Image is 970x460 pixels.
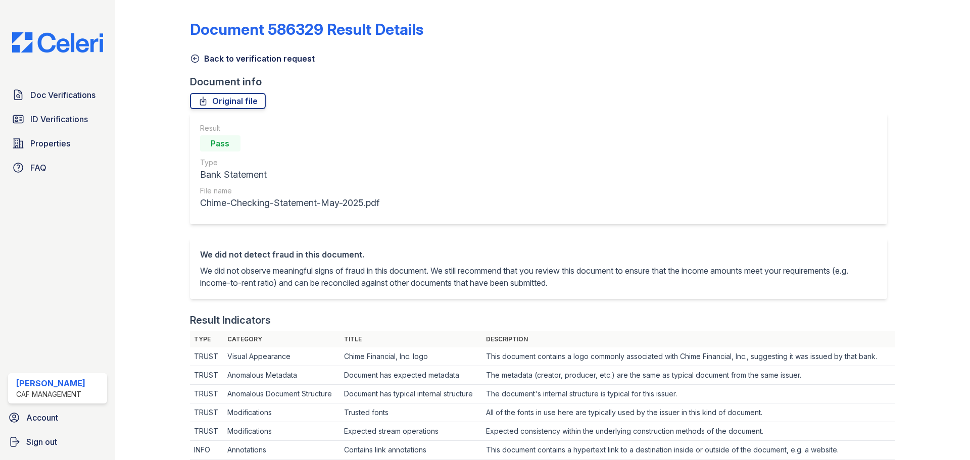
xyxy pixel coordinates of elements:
[200,123,379,133] div: Result
[340,385,482,403] td: Document has typical internal structure
[190,422,223,441] td: TRUST
[223,441,340,459] td: Annotations
[223,347,340,366] td: Visual Appearance
[190,385,223,403] td: TRUST
[190,441,223,459] td: INFO
[482,403,895,422] td: All of the fonts in use here are typically used by the issuer in this kind of document.
[190,53,315,65] a: Back to verification request
[190,331,223,347] th: Type
[4,407,111,428] a: Account
[4,432,111,452] a: Sign out
[190,20,423,38] a: Document 586329 Result Details
[190,93,266,109] a: Original file
[340,331,482,347] th: Title
[30,89,95,101] span: Doc Verifications
[482,422,895,441] td: Expected consistency within the underlying construction methods of the document.
[30,113,88,125] span: ID Verifications
[16,377,85,389] div: [PERSON_NAME]
[4,32,111,53] img: CE_Logo_Blue-a8612792a0a2168367f1c8372b55b34899dd931a85d93a1a3d3e32e68fde9ad4.png
[200,196,379,210] div: Chime-Checking-Statement-May-2025.pdf
[190,313,271,327] div: Result Indicators
[340,422,482,441] td: Expected stream operations
[223,366,340,385] td: Anomalous Metadata
[16,389,85,399] div: CAF Management
[223,385,340,403] td: Anomalous Document Structure
[340,441,482,459] td: Contains link annotations
[482,366,895,385] td: The metadata (creator, producer, etc.) are the same as typical document from the same issuer.
[26,412,58,424] span: Account
[340,366,482,385] td: Document has expected metadata
[8,133,107,154] a: Properties
[8,109,107,129] a: ID Verifications
[200,265,877,289] p: We did not observe meaningful signs of fraud in this document. We still recommend that you review...
[200,248,877,261] div: We did not detect fraud in this document.
[8,158,107,178] a: FAQ
[482,331,895,347] th: Description
[200,186,379,196] div: File name
[200,135,240,151] div: Pass
[223,422,340,441] td: Modifications
[482,385,895,403] td: The document's internal structure is typical for this issuer.
[190,366,223,385] td: TRUST
[340,403,482,422] td: Trusted fonts
[190,403,223,422] td: TRUST
[8,85,107,105] a: Doc Verifications
[482,347,895,366] td: This document contains a logo commonly associated with Chime Financial, Inc., suggesting it was i...
[223,403,340,422] td: Modifications
[26,436,57,448] span: Sign out
[30,137,70,149] span: Properties
[190,347,223,366] td: TRUST
[190,75,895,89] div: Document info
[200,168,379,182] div: Bank Statement
[482,441,895,459] td: This document contains a hypertext link to a destination inside or outside of the document, e.g. ...
[223,331,340,347] th: Category
[200,158,379,168] div: Type
[340,347,482,366] td: Chime Financial, Inc. logo
[30,162,46,174] span: FAQ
